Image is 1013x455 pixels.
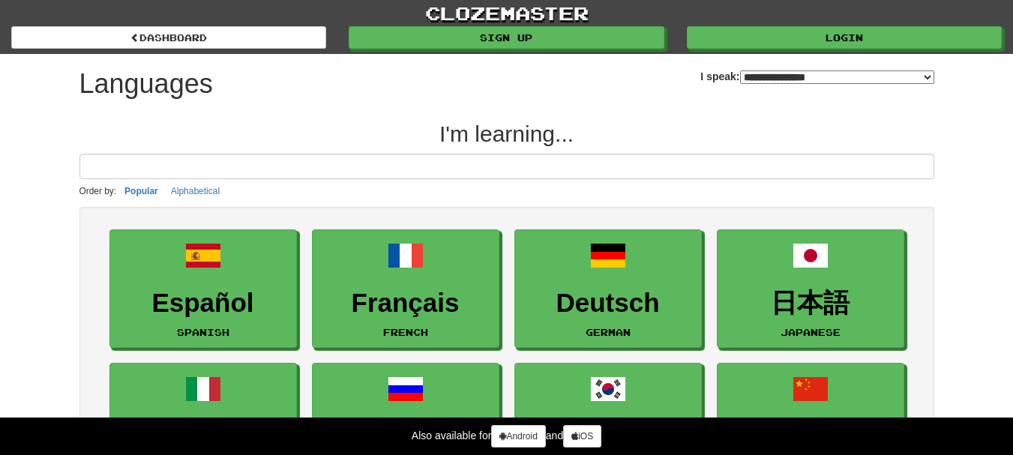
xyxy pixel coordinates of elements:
[79,121,934,146] h2: I'm learning...
[312,229,499,349] a: FrançaisFrench
[687,26,1002,49] a: Login
[563,425,601,448] a: iOS
[523,289,694,318] h3: Deutsch
[514,229,702,349] a: DeutschGerman
[725,289,896,318] h3: 日本語
[177,327,229,337] small: Spanish
[79,186,117,196] small: Order by:
[491,425,545,448] a: Android
[109,229,297,349] a: EspañolSpanish
[781,327,841,337] small: Japanese
[118,289,289,318] h3: Español
[383,327,428,337] small: French
[79,69,213,99] h1: Languages
[120,183,163,199] button: Popular
[740,70,934,84] select: I speak:
[166,183,224,199] button: Alphabetical
[349,26,664,49] a: Sign up
[717,229,904,349] a: 日本語Japanese
[586,327,631,337] small: German
[700,69,934,84] label: I speak:
[320,289,491,318] h3: Français
[11,26,326,49] a: dashboard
